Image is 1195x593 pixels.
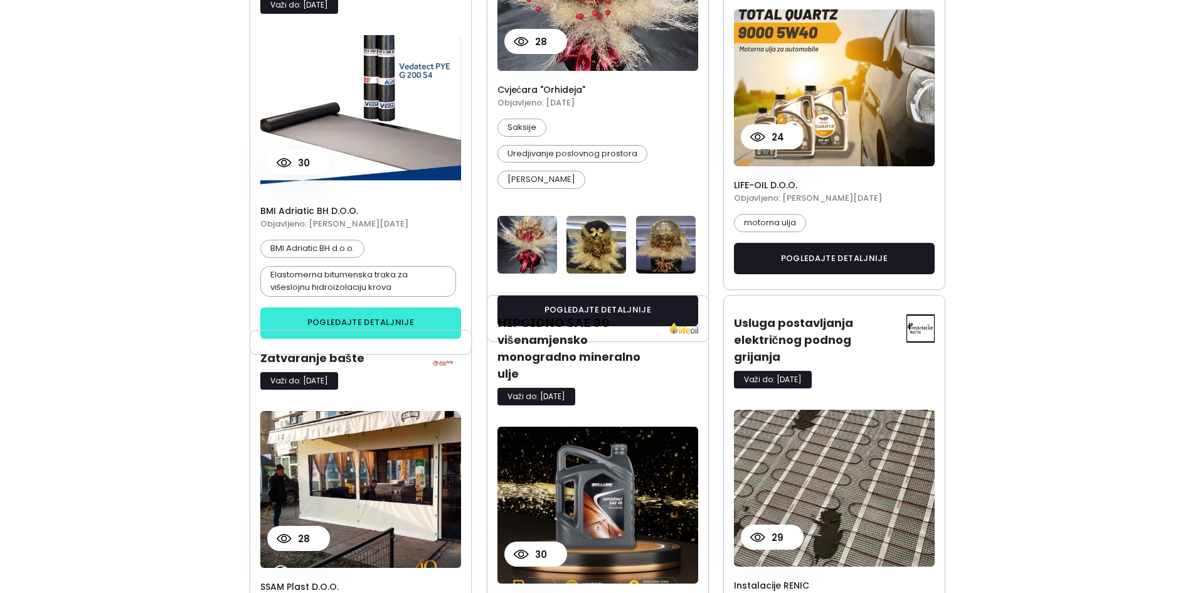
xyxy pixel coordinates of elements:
[497,216,557,274] img: Error
[260,266,457,297] p: Elastomerna bitumenska traka za višeslojnu hidroizolaciju krova
[497,427,699,584] img: product card
[514,37,529,46] img: view count
[529,547,547,562] p: 30
[497,171,585,188] p: [PERSON_NAME]
[260,206,462,216] h4: BMI Adriatic BH d.o.o.
[734,410,935,567] img: product card
[734,9,935,166] img: product card
[260,240,364,257] p: BMI Adriatic BH d.o.o.
[497,119,546,136] p: Saksije
[734,192,935,205] h5: Objavljeno: [PERSON_NAME][DATE]
[765,530,783,545] p: 29
[566,216,626,274] img: Error
[529,35,547,50] p: 28
[734,371,812,388] p: Važi do: [DATE]
[260,35,462,192] img: product card
[260,307,462,339] button: pogledajte detaljnije
[260,350,422,366] h3: Zatvaranje bašte
[765,130,784,145] p: 24
[734,314,895,365] h3: Usluga postavljanja električnog podnog grijanja
[636,216,696,274] img: Error
[277,534,292,543] img: view count
[497,145,647,163] p: Uredjivanje poslovnog prostora
[750,132,765,142] img: view count
[734,180,935,191] h4: LIFE-OIL d.o.o.
[260,582,462,592] h4: SSAM plast d.o.o.
[734,580,935,591] h4: Instalacije RENIC
[734,243,935,274] button: pogledajte detaljnije
[260,411,462,568] img: product card
[277,158,292,168] img: view count
[497,314,659,382] h3: 𝗛𝗜𝗣𝗢𝗜𝗗𝗡𝗢 𝗦𝗔𝗘 𝟵𝟬 višenamjensko monogradno mineralno ulje
[292,156,310,171] p: 30
[292,532,310,547] p: 28
[260,372,338,390] p: Važi do: [DATE]
[497,85,699,95] h4: Cvjećara "Orhideja"
[260,218,462,230] h5: Objavljeno: [PERSON_NAME][DATE]
[497,388,575,405] p: Važi do: [DATE]
[514,550,529,559] img: view count
[734,214,806,232] p: motorna ulja
[497,97,699,109] h5: Objavljeno: [DATE]
[750,533,765,542] img: view count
